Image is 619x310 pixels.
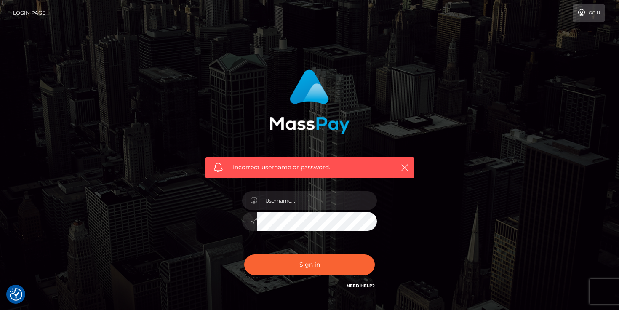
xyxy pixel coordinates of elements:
[233,163,387,172] span: Incorrect username or password.
[269,69,350,134] img: MassPay Login
[244,254,375,275] button: Sign in
[257,191,377,210] input: Username...
[10,288,22,301] img: Revisit consent button
[347,283,375,289] a: Need Help?
[573,4,605,22] a: Login
[10,288,22,301] button: Consent Preferences
[13,4,45,22] a: Login Page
